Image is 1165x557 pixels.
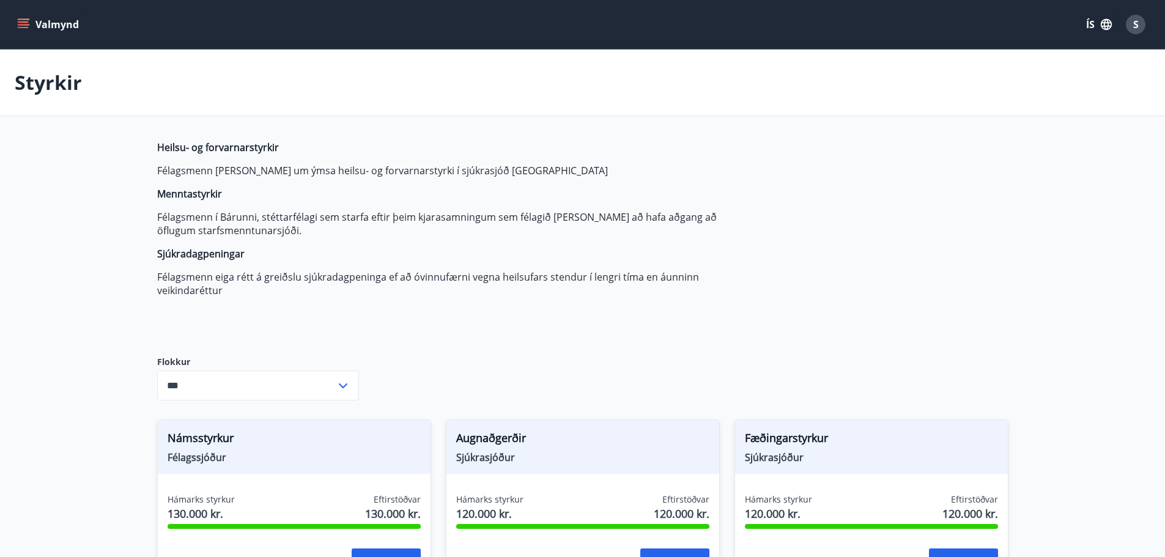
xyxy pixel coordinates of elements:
[168,506,235,522] span: 130.000 kr.
[374,493,421,506] span: Eftirstöðvar
[951,493,998,506] span: Eftirstöðvar
[157,270,734,297] p: Félagsmenn eiga rétt á greiðslu sjúkradagpeninga ef að óvinnufærni vegna heilsufars stendur í len...
[745,493,812,506] span: Hámarks styrkur
[456,506,523,522] span: 120.000 kr.
[745,506,812,522] span: 120.000 kr.
[662,493,709,506] span: Eftirstöðvar
[157,210,734,237] p: Félagsmenn í Bárunni, stéttarfélagi sem starfa eftir þeim kjarasamningum sem félagið [PERSON_NAME...
[1133,18,1139,31] span: S
[157,141,279,154] strong: Heilsu- og forvarnarstyrkir
[157,247,245,260] strong: Sjúkradagpeningar
[365,506,421,522] span: 130.000 kr.
[168,451,421,464] span: Félagssjóður
[168,430,421,451] span: Námsstyrkur
[456,451,709,464] span: Sjúkrasjóður
[1121,10,1150,39] button: S
[654,506,709,522] span: 120.000 kr.
[168,493,235,506] span: Hámarks styrkur
[456,430,709,451] span: Augnaðgerðir
[1079,13,1119,35] button: ÍS
[157,187,222,201] strong: Menntastyrkir
[745,430,998,451] span: Fæðingarstyrkur
[942,506,998,522] span: 120.000 kr.
[745,451,998,464] span: Sjúkrasjóður
[15,13,84,35] button: menu
[456,493,523,506] span: Hámarks styrkur
[157,356,359,368] label: Flokkur
[15,69,82,96] p: Styrkir
[157,164,734,177] p: Félagsmenn [PERSON_NAME] um ýmsa heilsu- og forvarnarstyrki í sjúkrasjóð [GEOGRAPHIC_DATA]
